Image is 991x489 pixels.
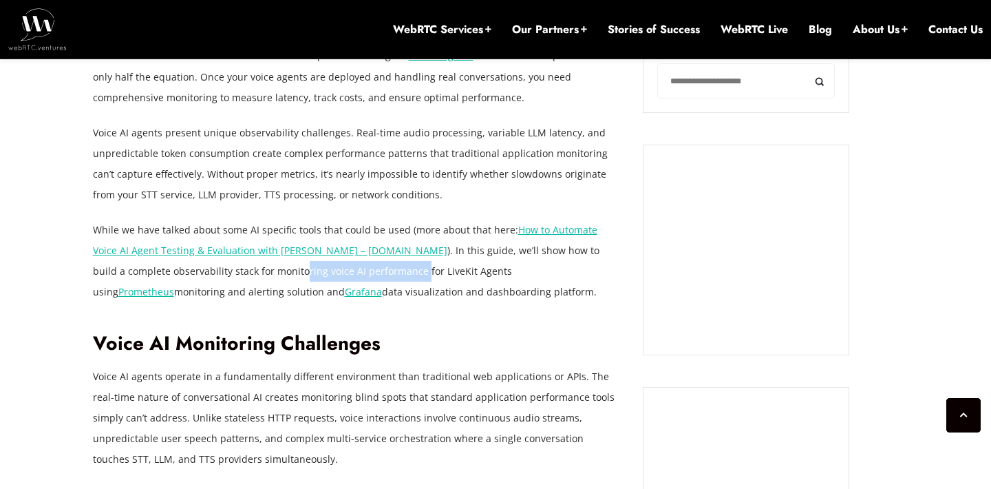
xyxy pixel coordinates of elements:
a: Contact Us [928,22,983,37]
p: Voice AI agents present unique observability challenges. Real-time audio processing, variable LLM... [93,123,623,205]
a: Prometheus [118,285,174,298]
h2: Voice AI Monitoring Challenges [93,332,623,356]
a: WebRTC Live [721,22,788,37]
a: About Us [853,22,908,37]
button: Search [804,63,835,98]
p: Voice AI agents operate in a fundamentally different environment than traditional web application... [93,366,623,470]
a: Our Partners [512,22,587,37]
a: Stories of Success [608,22,700,37]
a: WebRTC Services [393,22,491,37]
iframe: Embedded CTA [657,159,835,341]
a: Grafana [345,285,382,298]
img: WebRTC.ventures [8,8,67,50]
a: Blog [809,22,832,37]
p: In a previous post, , we showed how to reduce response times and create more natural conversation... [93,25,623,107]
p: While we have talked about some AI specific tools that could be used (more about that here: ). In... [93,220,623,302]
